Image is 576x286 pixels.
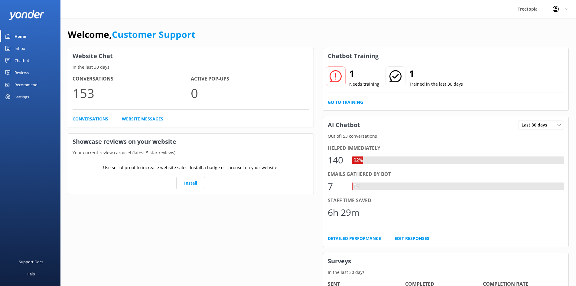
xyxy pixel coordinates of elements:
div: 7 [328,179,346,194]
div: Reviews [15,67,29,79]
div: Settings [15,91,29,103]
div: 5% [352,182,362,190]
div: Helped immediately [328,144,564,152]
p: Use social proof to increase website sales. Install a badge or carousel on your website. [103,164,278,171]
a: Detailed Performance [328,235,381,242]
a: Customer Support [112,28,195,41]
p: In the last 30 days [68,64,314,71]
p: Out of 153 conversations [323,133,569,140]
a: Conversations [73,116,108,122]
div: Staff time saved [328,197,564,205]
div: 140 [328,153,346,167]
div: Support Docs [19,256,43,268]
div: Chatbot [15,54,29,67]
div: 6h 29m [328,205,360,220]
img: yonder-white-logo.png [9,10,44,20]
div: Home [15,30,26,42]
h3: AI Chatbot [323,117,365,133]
a: Edit Responses [395,235,429,242]
p: Needs training [349,81,379,87]
p: 153 [73,83,191,103]
p: Trained in the last 30 days [409,81,463,87]
h1: Welcome, [68,27,195,42]
div: Help [27,268,35,280]
div: Recommend [15,79,37,91]
p: Your current review carousel (latest 5 star reviews) [68,150,314,156]
h3: Surveys [323,253,569,269]
div: Emails gathered by bot [328,170,564,178]
p: 0 [191,83,309,103]
div: 92% [352,156,364,164]
a: Website Messages [122,116,163,122]
h4: Conversations [73,75,191,83]
p: In the last 30 days [323,269,569,276]
h3: Chatbot Training [323,48,383,64]
h4: Active Pop-ups [191,75,309,83]
h2: 1 [349,66,379,81]
a: Go to Training [328,99,363,106]
a: Install [176,177,205,189]
h3: Showcase reviews on your website [68,134,314,150]
div: Inbox [15,42,25,54]
span: Last 30 days [522,122,551,128]
h2: 1 [409,66,463,81]
h3: Website Chat [68,48,314,64]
